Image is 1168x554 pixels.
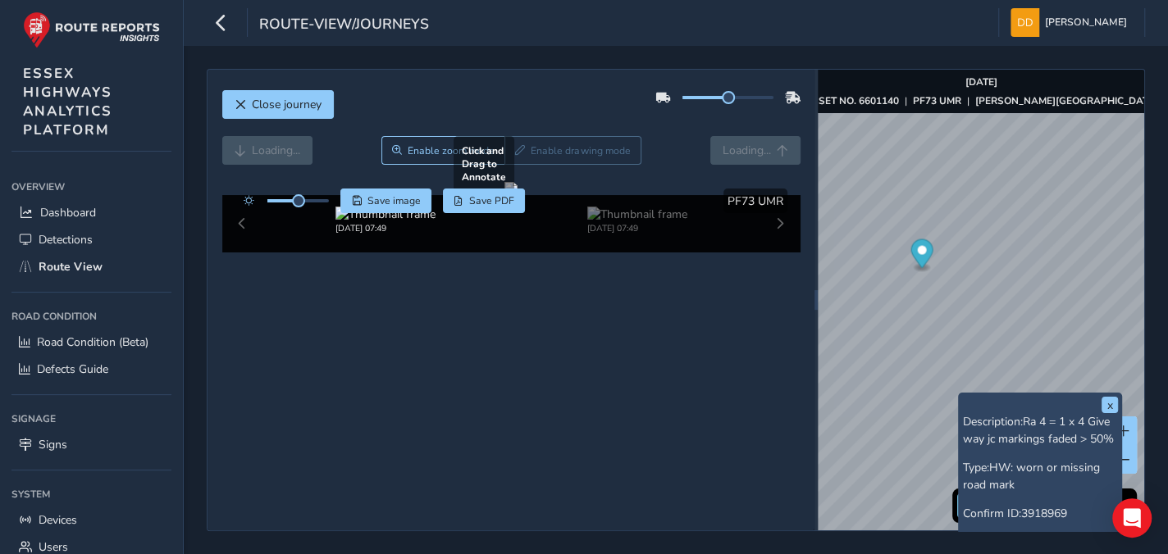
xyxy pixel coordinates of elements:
p: Description: [962,413,1118,447]
div: Road Condition [11,304,171,329]
a: Defects Guide [11,356,171,383]
span: Save image [367,194,421,207]
div: Signage [11,406,171,431]
strong: [DATE] [965,75,997,89]
span: ESSEX HIGHWAYS ANALYTICS PLATFORM [23,64,112,139]
span: Save PDF [469,194,514,207]
span: PF73 UMR [728,193,783,209]
div: | | [805,94,1158,107]
a: Road Condition (Beta) [11,329,171,356]
span: route-view/journeys [259,14,429,37]
div: Open Intercom Messenger [1112,498,1152,538]
span: Defects Guide [37,361,108,377]
a: Devices [11,506,171,534]
span: 3918969 [1020,506,1066,521]
a: Route View [11,253,171,280]
div: [DATE] 07:49 [335,222,436,234]
a: Dashboard [11,199,171,226]
button: PDF [443,188,526,213]
strong: PF73 UMR [913,94,961,107]
span: [PERSON_NAME] [1045,8,1127,37]
button: x [1102,397,1118,413]
strong: ASSET NO. 6601140 [805,94,899,107]
a: Detections [11,226,171,253]
button: [PERSON_NAME] [1011,8,1133,37]
span: Ra 4 = 1 x 4 Give way jc markings faded > 50% [962,414,1113,447]
div: Overview [11,175,171,199]
span: Dashboard [40,205,96,220]
button: Close journey [222,90,334,119]
a: Signs [11,431,171,458]
span: HW: worn or missing road mark [962,460,1099,493]
strong: [PERSON_NAME][GEOGRAPHIC_DATA] [975,94,1158,107]
img: rr logo [23,11,160,48]
img: Thumbnail frame [335,207,436,222]
span: Devices [39,512,77,528]
span: Close journey [252,97,322,112]
div: System [11,482,171,506]
button: Zoom [381,136,505,165]
span: Enable zoom mode [408,144,495,157]
img: diamond-layout [1011,8,1039,37]
span: Road Condition (Beta) [37,334,148,350]
span: Signs [39,437,67,452]
span: Route View [39,259,103,275]
span: Detections [39,232,93,247]
div: [DATE] 07:49 [587,222,687,234]
button: Save [340,188,431,213]
p: Type: [962,459,1118,493]
img: Thumbnail frame [587,207,687,222]
div: Map marker [911,239,933,273]
p: Confirm ID: [962,505,1118,522]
